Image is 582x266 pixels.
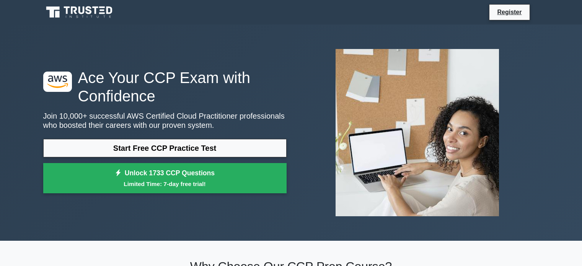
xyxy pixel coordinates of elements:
[53,180,277,188] small: Limited Time: 7-day free trial!
[43,111,287,130] p: Join 10,000+ successful AWS Certified Cloud Practitioner professionals who boosted their careers ...
[43,163,287,194] a: Unlock 1733 CCP QuestionsLimited Time: 7-day free trial!
[43,139,287,157] a: Start Free CCP Practice Test
[492,7,526,17] a: Register
[43,69,287,105] h1: Ace Your CCP Exam with Confidence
